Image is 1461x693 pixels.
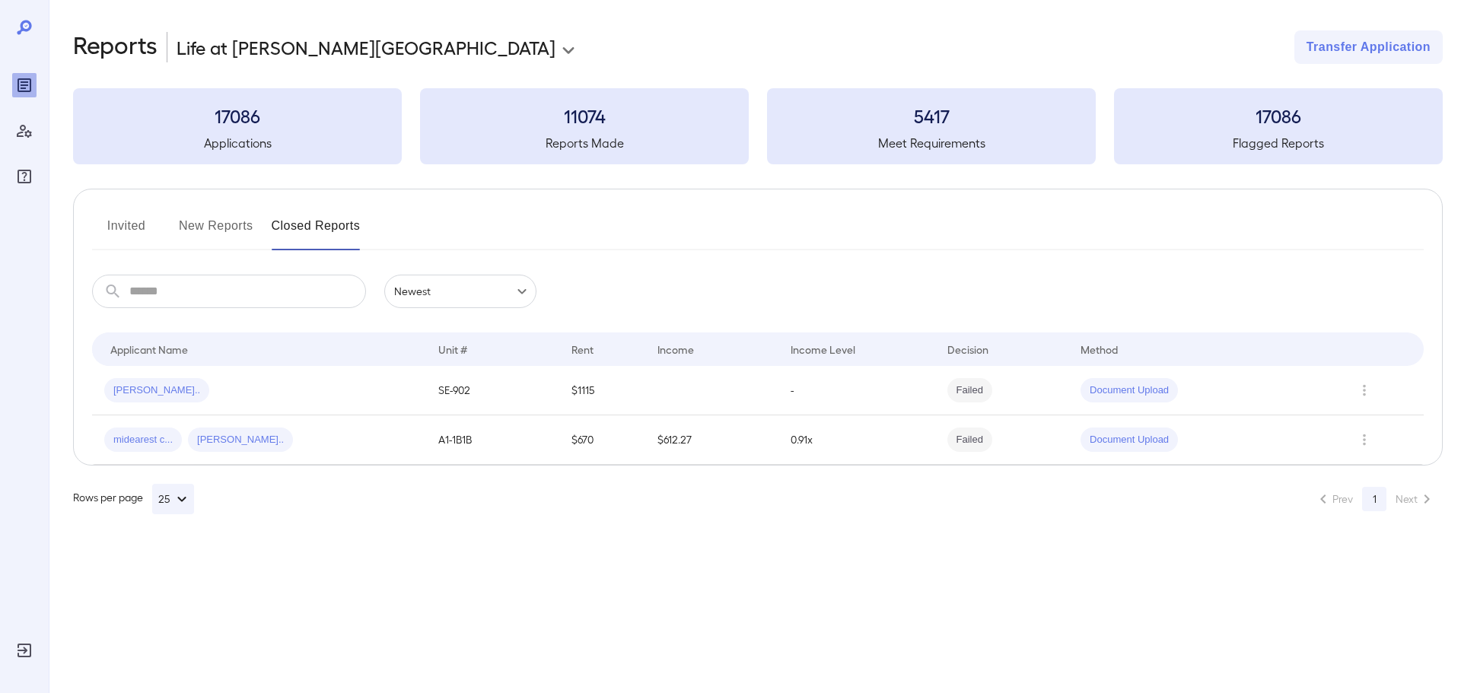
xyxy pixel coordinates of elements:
[426,415,560,465] td: A1-1B1B
[645,415,779,465] td: $612.27
[559,366,645,415] td: $1115
[73,134,402,152] h5: Applications
[778,415,934,465] td: 0.91x
[559,415,645,465] td: $670
[1307,487,1443,511] nav: pagination navigation
[179,214,253,250] button: New Reports
[778,366,934,415] td: -
[767,103,1096,128] h3: 5417
[12,73,37,97] div: Reports
[12,638,37,663] div: Log Out
[438,340,467,358] div: Unit #
[947,383,992,398] span: Failed
[947,433,992,447] span: Failed
[947,340,988,358] div: Decision
[272,214,361,250] button: Closed Reports
[420,103,749,128] h3: 11074
[12,119,37,143] div: Manage Users
[1114,103,1443,128] h3: 17086
[384,275,536,308] div: Newest
[1081,340,1118,358] div: Method
[571,340,596,358] div: Rent
[420,134,749,152] h5: Reports Made
[152,484,194,514] button: 25
[104,433,182,447] span: midearest c...
[188,433,293,447] span: [PERSON_NAME]..
[12,164,37,189] div: FAQ
[767,134,1096,152] h5: Meet Requirements
[1114,134,1443,152] h5: Flagged Reports
[1081,433,1178,447] span: Document Upload
[73,103,402,128] h3: 17086
[104,383,209,398] span: [PERSON_NAME]..
[1362,487,1386,511] button: page 1
[1352,428,1377,452] button: Row Actions
[426,366,560,415] td: SE-902
[73,30,158,64] h2: Reports
[177,35,555,59] p: Life at [PERSON_NAME][GEOGRAPHIC_DATA]
[1352,378,1377,402] button: Row Actions
[1294,30,1443,64] button: Transfer Application
[92,214,161,250] button: Invited
[791,340,855,358] div: Income Level
[73,484,194,514] div: Rows per page
[657,340,694,358] div: Income
[1081,383,1178,398] span: Document Upload
[73,88,1443,164] summary: 17086Applications11074Reports Made5417Meet Requirements17086Flagged Reports
[110,340,188,358] div: Applicant Name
